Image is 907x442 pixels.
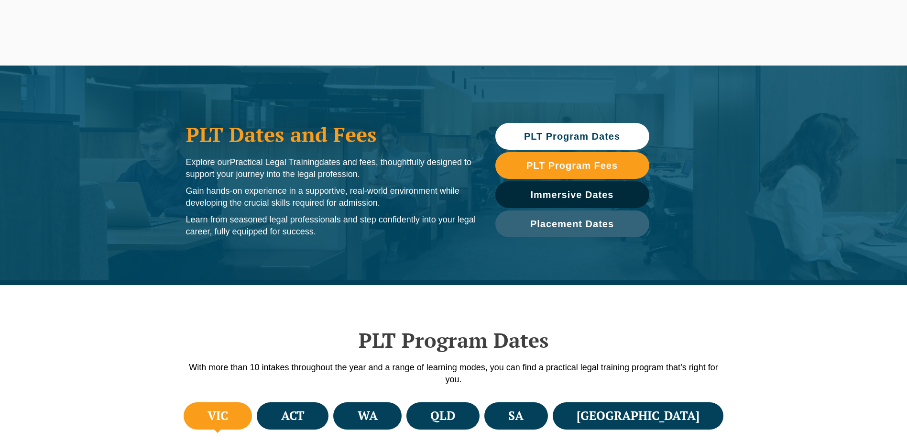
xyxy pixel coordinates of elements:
[208,408,228,424] h4: VIC
[181,328,726,352] h2: PLT Program Dates
[495,181,649,208] a: Immersive Dates
[186,185,476,209] p: Gain hands-on experience in a supportive, real-world environment while developing the crucial ski...
[526,161,618,170] span: PLT Program Fees
[495,152,649,179] a: PLT Program Fees
[495,210,649,237] a: Placement Dates
[531,190,614,199] span: Immersive Dates
[281,408,305,424] h4: ACT
[181,362,726,386] p: With more than 10 intakes throughout the year and a range of learning modes, you can find a pract...
[230,157,319,167] span: Practical Legal Training
[186,122,476,146] h1: PLT Dates and Fees
[530,219,614,229] span: Placement Dates
[495,123,649,150] a: PLT Program Dates
[508,408,524,424] h4: SA
[430,408,455,424] h4: QLD
[186,214,476,238] p: Learn from seasoned legal professionals and step confidently into your legal career, fully equipp...
[358,408,378,424] h4: WA
[524,132,620,141] span: PLT Program Dates
[577,408,699,424] h4: [GEOGRAPHIC_DATA]
[186,156,476,180] p: Explore our dates and fees, thoughtfully designed to support your journey into the legal profession.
